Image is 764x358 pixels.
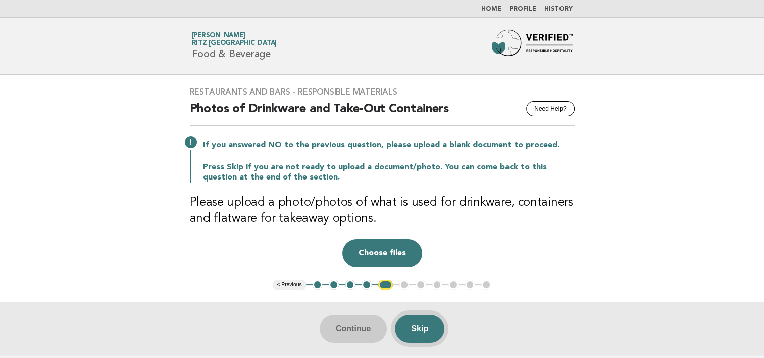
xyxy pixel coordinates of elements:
[510,6,536,12] a: Profile
[192,33,277,59] h1: Food & Beverage
[203,162,575,183] p: Press Skip if you are not ready to upload a document/photo. You can come back to this question at...
[313,280,323,290] button: 1
[273,280,305,290] button: < Previous
[526,101,574,116] button: Need Help?
[203,140,575,150] p: If you answered NO to the previous question, please upload a blank document to proceed.
[342,239,422,267] button: Choose files
[190,195,575,227] h3: Please upload a photo/photos of what is used for drinkware, containers and flatware for takeaway ...
[395,315,444,343] button: Skip
[378,280,393,290] button: 5
[362,280,372,290] button: 4
[192,32,277,47] a: [PERSON_NAME]Ritz [GEOGRAPHIC_DATA]
[345,280,355,290] button: 3
[192,40,277,47] span: Ritz [GEOGRAPHIC_DATA]
[329,280,339,290] button: 2
[190,101,575,126] h2: Photos of Drinkware and Take-Out Containers
[544,6,573,12] a: History
[481,6,501,12] a: Home
[492,30,573,62] img: Forbes Travel Guide
[190,87,575,97] h3: Restaurants and Bars - Responsible Materials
